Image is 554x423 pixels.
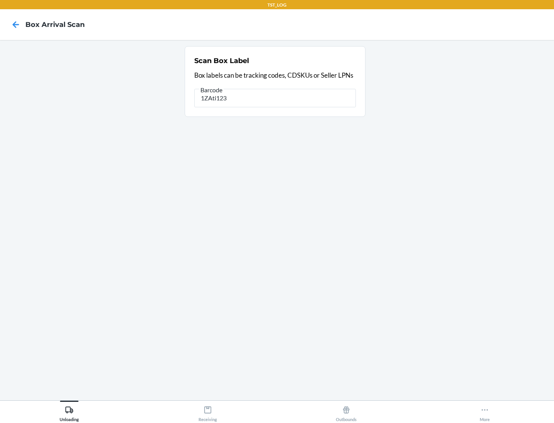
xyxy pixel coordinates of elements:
[277,401,415,422] button: Outbounds
[60,403,79,422] div: Unloading
[199,403,217,422] div: Receiving
[267,2,287,8] p: TST_LOG
[199,86,224,94] span: Barcode
[138,401,277,422] button: Receiving
[25,20,85,30] h4: Box Arrival Scan
[194,70,356,80] p: Box labels can be tracking codes, CDSKUs or Seller LPNs
[194,56,249,66] h2: Scan Box Label
[415,401,554,422] button: More
[480,403,490,422] div: More
[336,403,357,422] div: Outbounds
[194,89,356,107] input: Barcode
